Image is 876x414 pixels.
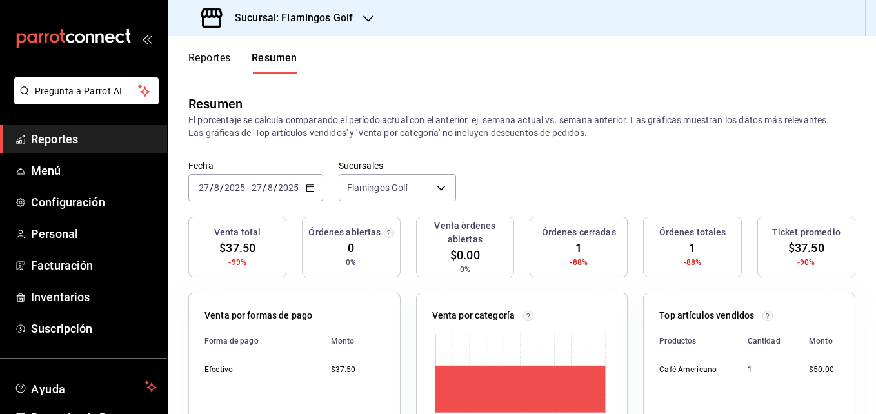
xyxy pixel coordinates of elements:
[809,364,839,375] div: $50.00
[346,257,356,268] span: 0%
[204,328,321,355] th: Forma de pago
[204,364,310,375] div: Efectivo
[214,182,220,193] input: --
[799,328,839,355] th: Monto
[247,182,250,193] span: -
[432,309,515,322] p: Venta por categoría
[748,364,788,375] div: 1
[331,364,384,375] div: $37.50
[659,226,726,239] h3: Órdenes totales
[31,379,140,395] span: Ayuda
[31,288,157,306] span: Inventarios
[31,320,157,337] span: Suscripción
[321,328,384,355] th: Monto
[31,225,157,242] span: Personal
[204,309,312,322] p: Venta por formas de pago
[422,219,508,246] h3: Venta órdenes abiertas
[219,239,255,257] span: $37.50
[575,239,582,257] span: 1
[31,130,157,148] span: Reportes
[684,257,702,268] span: -88%
[188,52,297,74] div: navigation tabs
[251,182,263,193] input: --
[277,182,299,193] input: ----
[263,182,266,193] span: /
[788,239,824,257] span: $37.50
[689,239,695,257] span: 1
[348,239,354,257] span: 0
[224,182,246,193] input: ----
[450,246,480,264] span: $0.00
[188,161,323,170] label: Fecha
[252,52,297,74] button: Resumen
[220,182,224,193] span: /
[188,113,855,139] p: El porcentaje se calcula comparando el período actual con el anterior, ej. semana actual vs. sema...
[142,34,152,44] button: open_drawer_menu
[570,257,588,268] span: -88%
[797,257,815,268] span: -90%
[737,328,799,355] th: Cantidad
[224,10,353,26] h3: Sucursal: Flamingos Golf
[31,162,157,179] span: Menú
[347,181,409,194] span: Flamingos Golf
[31,193,157,211] span: Configuración
[31,257,157,274] span: Facturación
[659,364,726,375] div: Café Americano
[267,182,274,193] input: --
[35,84,139,98] span: Pregunta a Parrot AI
[228,257,246,268] span: -99%
[198,182,210,193] input: --
[188,94,243,113] div: Resumen
[14,77,159,104] button: Pregunta a Parrot AI
[9,94,159,107] a: Pregunta a Parrot AI
[659,328,737,355] th: Productos
[772,226,841,239] h3: Ticket promedio
[339,161,456,170] label: Sucursales
[210,182,214,193] span: /
[659,309,754,322] p: Top artículos vendidos
[188,52,231,74] button: Reportes
[214,226,261,239] h3: Venta total
[274,182,277,193] span: /
[542,226,616,239] h3: Órdenes cerradas
[460,264,470,275] span: 0%
[308,226,381,239] h3: Órdenes abiertas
